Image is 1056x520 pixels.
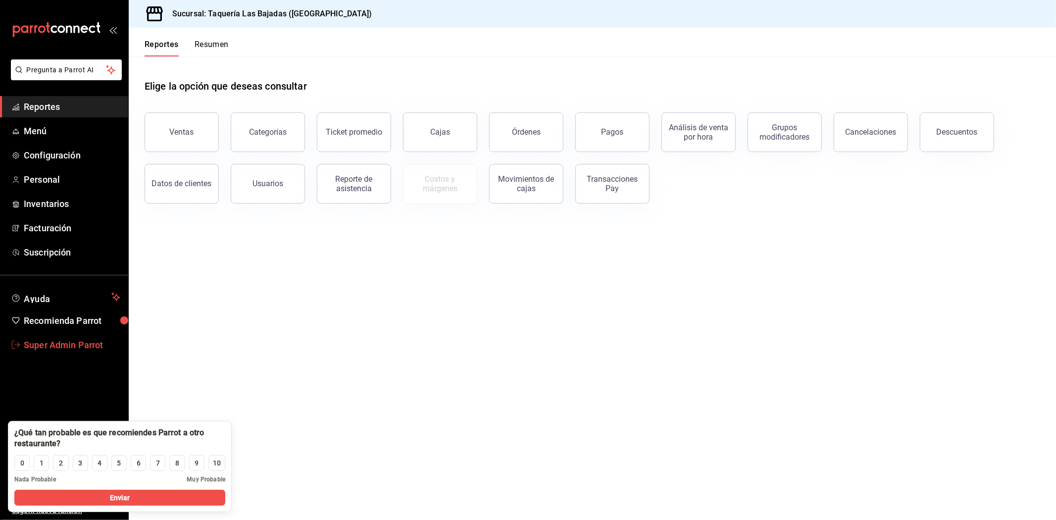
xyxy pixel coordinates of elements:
span: Muy Probable [187,475,225,484]
button: Cancelaciones [834,112,908,152]
button: Descuentos [920,112,994,152]
button: 7 [150,455,165,471]
button: Ticket promedio [317,112,391,152]
button: Movimientos de cajas [489,164,563,204]
div: Transacciones Pay [582,174,643,193]
div: ¿Qué tan probable es que recomiendes Parrot a otro restaurante? [14,427,225,449]
div: 0 [20,458,24,468]
div: 3 [78,458,82,468]
button: Transacciones Pay [575,164,650,204]
button: 6 [131,455,146,471]
button: 4 [92,455,107,471]
button: 5 [111,455,127,471]
button: 2 [53,455,68,471]
span: Super Admin Parrot [24,338,120,352]
button: Ventas [145,112,219,152]
div: Categorías [249,127,287,137]
button: Pregunta a Parrot AI [11,59,122,80]
button: Pagos [575,112,650,152]
div: Cancelaciones [846,127,897,137]
div: Grupos modificadores [754,123,815,142]
span: Recomienda Parrot [24,314,120,327]
button: Resumen [195,40,229,56]
div: Ticket promedio [326,127,382,137]
button: 3 [73,455,88,471]
h1: Elige la opción que deseas consultar [145,79,307,94]
button: Reportes [145,40,179,56]
div: 2 [59,458,63,468]
div: Reporte de asistencia [323,174,385,193]
span: Ayuda [24,291,107,303]
span: Suscripción [24,246,120,259]
span: Personal [24,173,120,186]
div: Datos de clientes [152,179,212,188]
span: Menú [24,124,120,138]
button: Enviar [14,490,225,506]
div: Movimientos de cajas [496,174,557,193]
a: Pregunta a Parrot AI [7,72,122,82]
div: 5 [117,458,121,468]
button: Grupos modificadores [748,112,822,152]
div: Ventas [170,127,194,137]
div: Cajas [430,126,451,138]
button: Reporte de asistencia [317,164,391,204]
button: 8 [169,455,185,471]
div: 1 [40,458,44,468]
button: Usuarios [231,164,305,204]
div: Análisis de venta por hora [668,123,729,142]
span: Facturación [24,221,120,235]
button: 0 [14,455,30,471]
div: 7 [156,458,160,468]
button: Datos de clientes [145,164,219,204]
button: Categorías [231,112,305,152]
div: Costos y márgenes [409,174,471,193]
span: Inventarios [24,197,120,210]
span: Enviar [110,493,130,503]
div: Descuentos [937,127,978,137]
h3: Sucursal: Taquería Las Bajadas ([GEOGRAPHIC_DATA]) [164,8,372,20]
button: 1 [34,455,49,471]
div: 4 [98,458,101,468]
button: Contrata inventarios para ver este reporte [403,164,477,204]
div: 6 [137,458,141,468]
button: Análisis de venta por hora [661,112,736,152]
div: Pagos [602,127,624,137]
div: Usuarios [252,179,283,188]
button: open_drawer_menu [109,26,117,34]
span: Configuración [24,149,120,162]
button: Órdenes [489,112,563,152]
div: 9 [195,458,199,468]
span: Nada Probable [14,475,56,484]
div: 10 [213,458,221,468]
span: Pregunta a Parrot AI [27,65,106,75]
button: 9 [189,455,204,471]
button: 10 [208,455,225,471]
div: Órdenes [512,127,541,137]
span: Reportes [24,100,120,113]
a: Cajas [403,112,477,152]
div: navigation tabs [145,40,229,56]
div: 8 [175,458,179,468]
